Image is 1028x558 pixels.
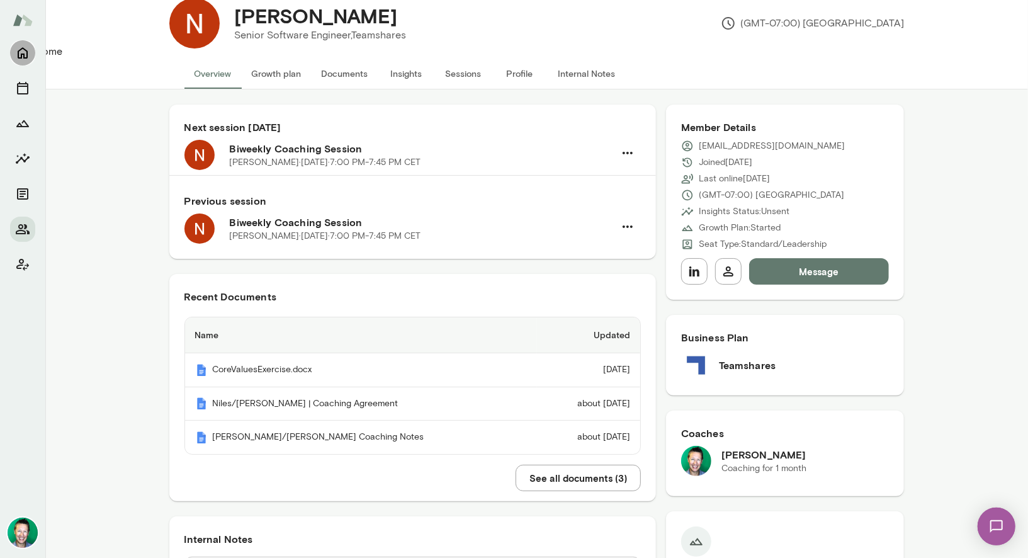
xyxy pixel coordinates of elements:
[195,431,208,444] img: Mento
[184,193,641,208] h6: Previous session
[681,426,890,441] h6: Coaches
[10,76,35,101] button: Sessions
[185,353,537,387] th: CoreValuesExercise.docx
[10,181,35,207] button: Documents
[184,532,641,547] h6: Internal Notes
[185,421,537,454] th: [PERSON_NAME]/[PERSON_NAME] Coaching Notes
[435,59,492,89] button: Sessions
[195,364,208,377] img: Mento
[721,462,806,475] p: Coaching for 1 month
[378,59,435,89] button: Insights
[721,447,806,462] h6: [PERSON_NAME]
[184,59,242,89] button: Overview
[699,189,844,202] p: (GMT-07:00) [GEOGRAPHIC_DATA]
[230,156,421,169] p: [PERSON_NAME] · [DATE] · 7:00 PM-7:45 PM CET
[721,16,905,31] p: (GMT-07:00) [GEOGRAPHIC_DATA]
[548,59,626,89] button: Internal Notes
[184,120,641,135] h6: Next session [DATE]
[492,59,548,89] button: Profile
[699,205,789,218] p: Insights Status: Unsent
[230,141,614,156] h6: Biweekly Coaching Session
[699,238,827,251] p: Seat Type: Standard/Leadership
[537,387,640,421] td: about [DATE]
[681,446,711,476] img: Brian Lawrence
[699,173,770,185] p: Last online [DATE]
[235,4,398,28] h4: [PERSON_NAME]
[35,44,62,59] div: Home
[537,317,640,353] th: Updated
[681,120,890,135] h6: Member Details
[537,421,640,454] td: about [DATE]
[235,28,407,43] p: Senior Software Engineer, Teamshares
[681,330,890,345] h6: Business Plan
[10,40,35,65] button: Home
[10,111,35,136] button: Growth Plan
[184,289,641,304] h6: Recent Documents
[242,59,312,89] button: Growth plan
[10,217,35,242] button: Members
[13,8,33,32] img: Mento
[8,518,38,548] img: Brian Lawrence
[230,230,421,242] p: [PERSON_NAME] · [DATE] · 7:00 PM-7:45 PM CET
[312,59,378,89] button: Documents
[195,397,208,410] img: Mento
[10,252,35,277] button: Client app
[185,387,537,421] th: Niles/[PERSON_NAME] | Coaching Agreement
[537,353,640,387] td: [DATE]
[699,140,845,152] p: [EMAIL_ADDRESS][DOMAIN_NAME]
[10,146,35,171] button: Insights
[699,156,752,169] p: Joined [DATE]
[230,215,614,230] h6: Biweekly Coaching Session
[699,222,781,234] p: Growth Plan: Started
[719,358,776,373] h6: Teamshares
[516,465,641,491] button: See all documents (3)
[185,317,537,353] th: Name
[749,258,890,285] button: Message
